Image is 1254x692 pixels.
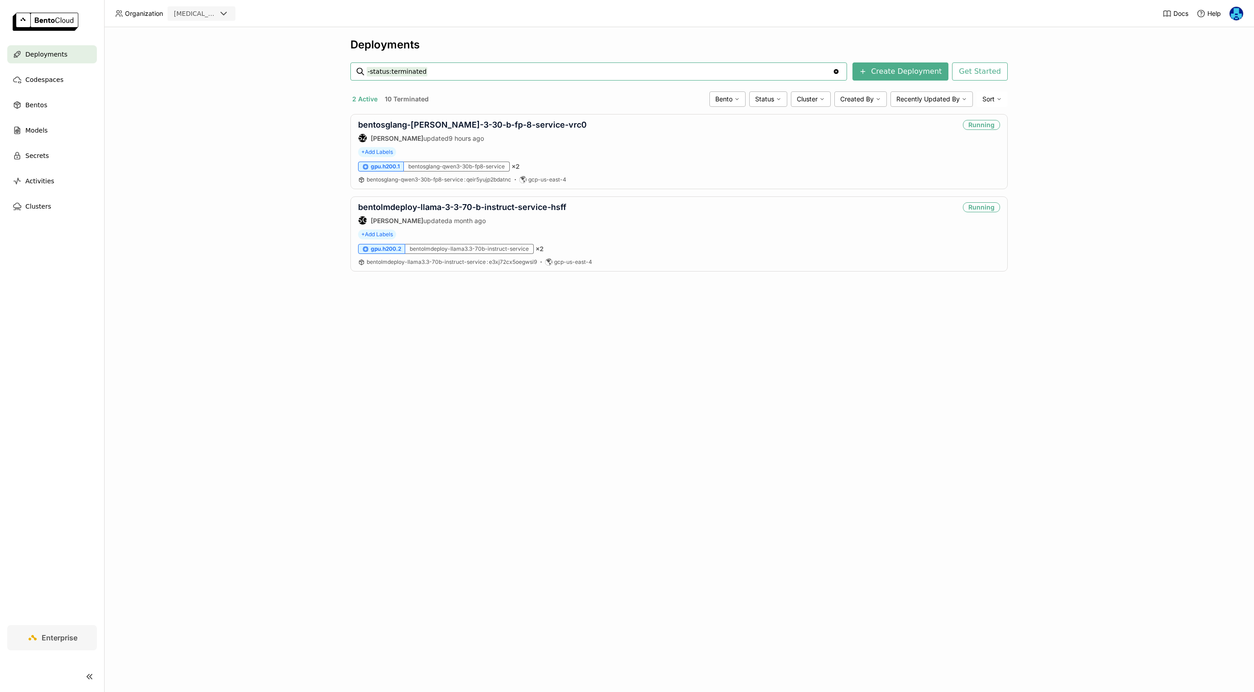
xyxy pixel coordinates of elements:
div: Recently Updated By [890,91,973,107]
a: Enterprise [7,625,97,650]
span: Created By [840,95,874,103]
svg: Clear value [833,68,840,75]
span: Sort [982,95,995,103]
span: Cluster [797,95,818,103]
div: Running [963,202,1000,212]
span: × 2 [512,162,520,171]
span: gcp-us-east-4 [554,258,592,266]
div: Sort [976,91,1008,107]
input: Search [367,64,833,79]
a: bentosglang-qwen3-30b-fp8-service:qeir5yujp2bdatnc [367,176,511,183]
a: bentolmdeploy-llama-3-3-70-b-instruct-service-hsff [358,202,566,212]
span: Status [755,95,774,103]
a: bentolmdeploy-llama3.3-70b-instruct-service:e3xj72cx5oegwsi9 [367,258,537,266]
span: Bento [715,95,732,103]
span: gcp-us-east-4 [528,176,566,183]
a: Activities [7,172,97,190]
span: Activities [25,176,54,186]
span: Help [1207,10,1221,18]
span: Organization [125,10,163,18]
span: +Add Labels [358,229,396,239]
button: 2 Active [350,93,379,105]
span: Codespaces [25,74,63,85]
span: Deployments [25,49,67,60]
strong: [PERSON_NAME] [371,134,423,142]
span: × 2 [536,245,544,253]
div: SZ [359,134,367,142]
span: Docs [1173,10,1188,18]
div: bentosglang-qwen3-30b-fp8-service [404,162,510,172]
span: Recently Updated By [896,95,960,103]
span: Bentos [25,100,47,110]
button: 10 Terminated [383,93,431,105]
span: : [464,176,465,183]
button: Get Started [952,62,1008,81]
img: logo [13,13,78,31]
span: 9 hours ago [449,134,484,142]
div: Running [963,120,1000,130]
span: Secrets [25,150,49,161]
div: Deployments [350,38,1008,52]
div: Bento [709,91,746,107]
button: Create Deployment [852,62,948,81]
a: Models [7,121,97,139]
span: +Add Labels [358,147,396,157]
div: Status [749,91,787,107]
div: [MEDICAL_DATA] [174,9,216,18]
a: Docs [1163,9,1188,18]
span: gpu.h200.1 [371,163,400,170]
div: SG [359,216,367,224]
div: Cluster [791,91,831,107]
span: Enterprise [42,633,77,642]
span: Clusters [25,201,51,212]
a: bentosglang-[PERSON_NAME]-3-30-b-fp-8-service-vrc0 [358,120,587,129]
div: updated [358,134,587,143]
div: updated [358,216,566,225]
div: Shenyang Zhao [358,134,367,143]
a: Bentos [7,96,97,114]
strong: [PERSON_NAME] [371,217,423,224]
img: Yi Guo [1230,7,1243,20]
span: : [487,258,488,265]
div: bentolmdeploy-llama3.3-70b-instruct-service [405,244,534,254]
span: bentolmdeploy-llama3.3-70b-instruct-service e3xj72cx5oegwsi9 [367,258,537,265]
div: Help [1197,9,1221,18]
input: Selected revia. [217,10,218,19]
div: Steve Guo [358,216,367,225]
a: Clusters [7,197,97,215]
div: Created By [834,91,887,107]
span: Models [25,125,48,136]
a: Secrets [7,147,97,165]
a: Codespaces [7,71,97,89]
span: gpu.h200.2 [371,245,401,253]
a: Deployments [7,45,97,63]
span: a month ago [449,217,486,224]
span: bentosglang-qwen3-30b-fp8-service qeir5yujp2bdatnc [367,176,511,183]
